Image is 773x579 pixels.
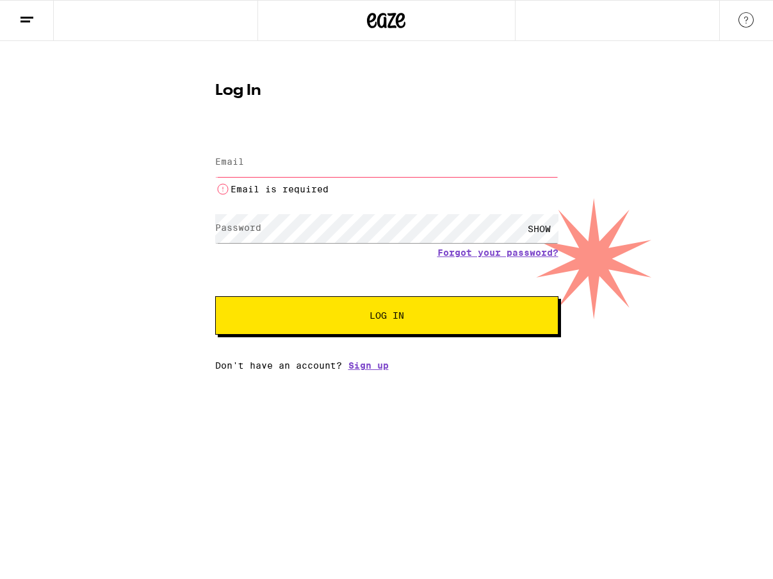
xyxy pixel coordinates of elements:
[437,248,558,258] a: Forgot your password?
[348,360,389,371] a: Sign up
[215,83,558,99] h1: Log In
[215,296,558,335] button: Log In
[215,156,244,167] label: Email
[215,148,558,177] input: Email
[215,360,558,371] div: Don't have an account?
[520,214,558,243] div: SHOW
[370,311,404,320] span: Log In
[215,222,261,233] label: Password
[215,181,558,197] li: Email is required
